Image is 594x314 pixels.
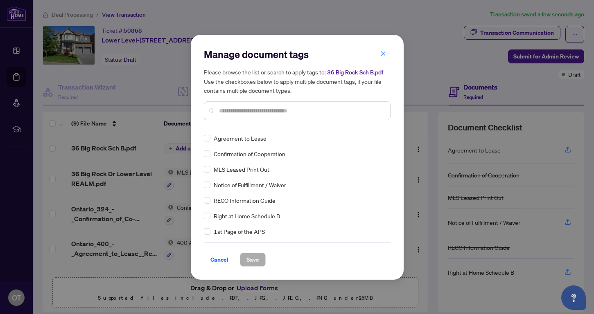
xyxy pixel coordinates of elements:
button: Cancel [204,253,235,267]
h2: Manage document tags [204,48,391,61]
span: 1st Page of the APS [214,227,265,236]
span: Notice of Fulfillment / Waiver [214,180,286,189]
button: Open asap [561,285,586,310]
span: Right at Home Schedule B [214,211,280,220]
span: RECO Information Guide [214,196,276,205]
span: Confirmation of Cooperation [214,149,285,158]
button: Save [240,253,266,267]
h5: Please browse the list or search to apply tags to: Use the checkboxes below to apply multiple doc... [204,67,391,95]
span: close [380,51,386,56]
span: 36 Big Rock Sch B.pdf [327,69,383,76]
span: MLS Leased Print Out [214,165,269,174]
span: Agreement to Lease [214,134,267,143]
span: Cancel [210,253,228,266]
